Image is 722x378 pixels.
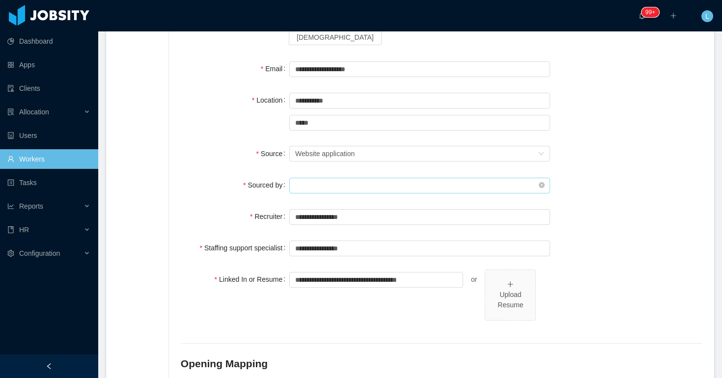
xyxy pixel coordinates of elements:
span: Configuration [19,249,60,257]
label: Linked In or Resume [215,275,290,283]
div: or [463,270,485,289]
i: icon: bell [639,12,645,19]
label: Recruiter [250,213,289,220]
label: Staffing support specialist [199,244,289,252]
a: icon: auditClients [7,79,90,98]
div: Upload Resume [489,290,531,310]
label: Email [261,65,289,73]
i: icon: setting [7,250,14,257]
span: icon: plusUpload Resume [485,270,535,320]
i: icon: plus [670,12,677,19]
a: icon: userWorkers [7,149,90,169]
i: icon: solution [7,108,14,115]
i: icon: line-chart [7,203,14,210]
span: Reports [19,202,43,210]
span: L [705,10,709,22]
span: HR [19,226,29,234]
a: icon: pie-chartDashboard [7,31,90,51]
input: Email [289,61,550,77]
i: icon: close-circle [539,182,545,188]
sup: 2136 [641,7,659,17]
h2: Opening Mapping [181,356,702,372]
a: icon: profileTasks [7,173,90,192]
i: icon: book [7,226,14,233]
span: Allocation [19,108,49,116]
label: Source [256,150,289,158]
i: icon: plus [507,281,514,288]
input: Linked In or Resume [289,272,463,288]
label: Location [252,96,289,104]
div: Website application [295,146,355,161]
a: icon: robotUsers [7,126,90,145]
label: Sourced by [243,181,289,189]
span: [DEMOGRAPHIC_DATA] [297,33,374,41]
a: icon: appstoreApps [7,55,90,75]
